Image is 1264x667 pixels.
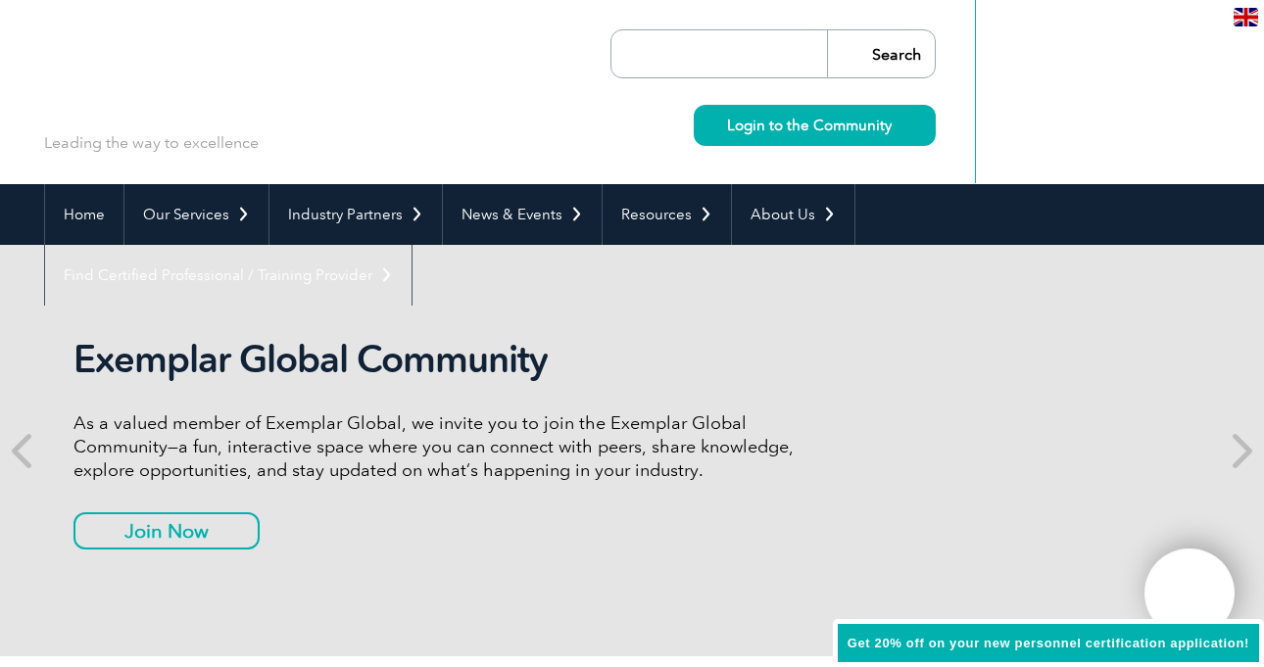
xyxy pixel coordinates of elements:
span: Get 20% off on your new personnel certification application! [848,636,1249,650]
a: Resources [603,184,731,245]
a: Industry Partners [269,184,442,245]
a: Our Services [124,184,268,245]
p: Leading the way to excellence [44,132,259,154]
a: News & Events [443,184,602,245]
a: Login to the Community [694,105,936,146]
a: Home [45,184,123,245]
a: Join Now [73,512,260,549]
img: svg+xml;nitro-empty-id=MTgxNToxMTY=-1;base64,PHN2ZyB2aWV3Qm94PSIwIDAgNDAwIDQwMCIgd2lkdGg9IjQwMCIg... [1165,569,1214,618]
input: Search [827,30,935,77]
img: en [1234,8,1258,26]
img: svg+xml;nitro-empty-id=MzcwOjIyMw==-1;base64,PHN2ZyB2aWV3Qm94PSIwIDAgMTEgMTEiIHdpZHRoPSIxMSIgaGVp... [892,119,902,130]
h2: Exemplar Global Community [73,337,808,382]
p: As a valued member of Exemplar Global, we invite you to join the Exemplar Global Community—a fun,... [73,411,808,482]
a: Find Certified Professional / Training Provider [45,245,412,306]
a: About Us [732,184,854,245]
